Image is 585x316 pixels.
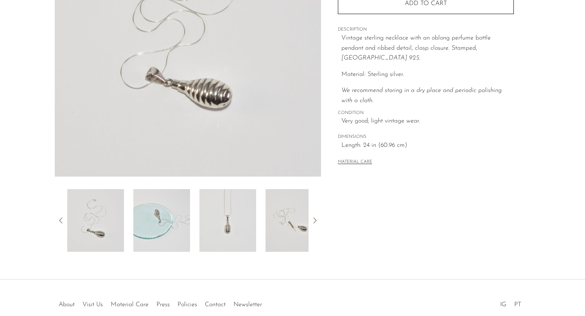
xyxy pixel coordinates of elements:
[341,116,514,126] span: Very good; light vintage wear.
[67,189,124,252] img: Ribbed Perfume Bottle Pendant Necklace
[341,70,514,80] p: Material: Sterling silver.
[341,55,420,61] em: [GEOGRAPHIC_DATA] 925.
[338,110,514,117] span: CONDITION
[496,295,525,310] ul: Social Medias
[500,302,506,308] a: IG
[199,189,256,252] img: Ribbed Perfume Bottle Pendant Necklace
[266,189,322,252] img: Ribbed Perfume Bottle Pendant Necklace
[514,302,521,308] a: PT
[205,302,226,308] a: Contact
[341,33,514,63] p: Vintage sterling necklace with an oblong perfume bottle pendant and ribbed detail, clasp closure....
[341,141,514,151] span: Length: 24 in (60.96 cm)
[55,295,266,310] ul: Quick links
[405,0,447,7] span: Add to cart
[156,302,170,308] a: Press
[338,159,372,165] button: MATERIAL CARE
[341,87,502,104] i: We recommend storing in a dry place and periodic polishing with a cloth.
[178,302,197,308] a: Policies
[59,302,75,308] a: About
[338,26,514,33] span: DESCRIPTION
[133,189,190,252] img: Ribbed Perfume Bottle Pendant Necklace
[83,302,103,308] a: Visit Us
[111,302,149,308] a: Material Care
[338,134,514,141] span: DIMENSIONS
